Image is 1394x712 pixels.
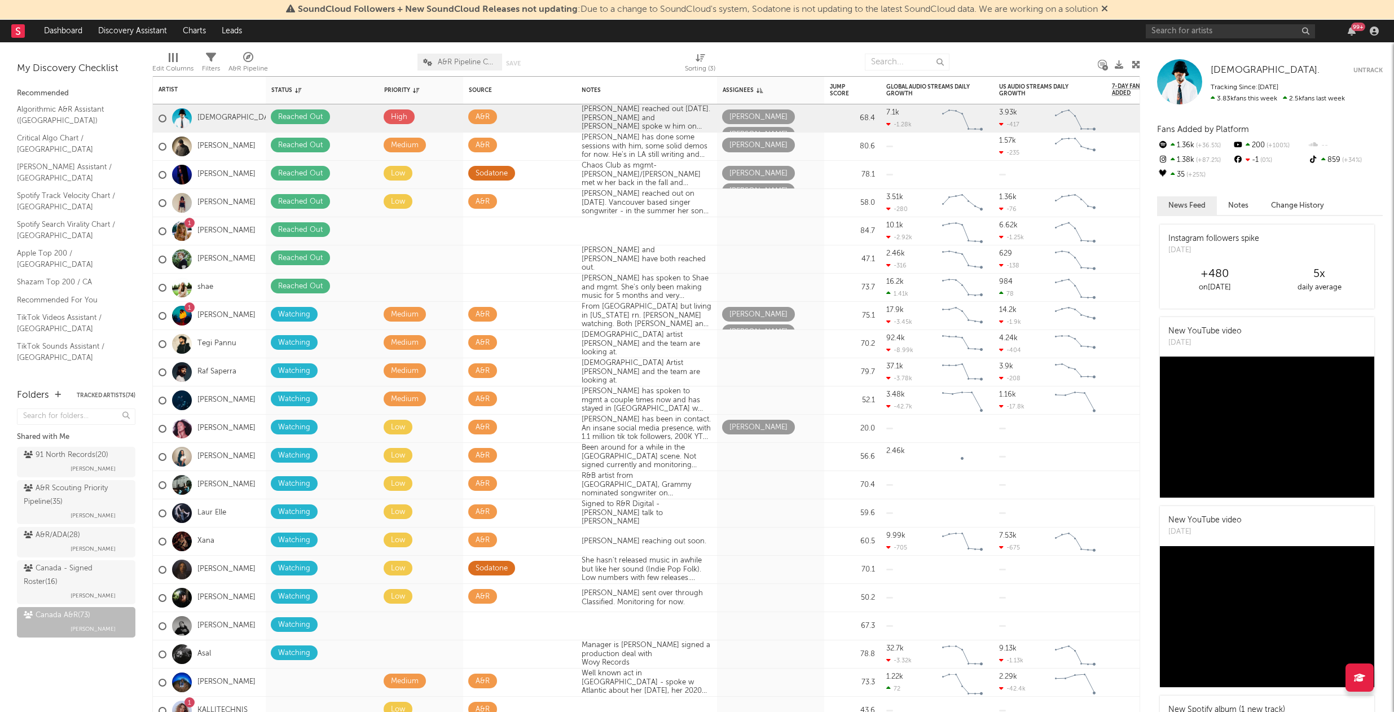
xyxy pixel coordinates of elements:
div: -235 [999,149,1019,156]
div: -17.8k [999,403,1024,410]
div: [DATE] [1168,526,1242,538]
div: 1.22k [886,673,903,680]
div: 1.38k [1157,153,1232,168]
div: 70.2 [830,337,875,351]
div: A&R Scouting Priority Pipeline ( 35 ) [24,482,126,509]
span: 7-Day Fans Added [1112,83,1157,96]
div: Watching [278,364,310,378]
div: Jump Score [830,83,858,97]
div: Medium [391,393,419,406]
a: Canada A&R(73)[PERSON_NAME] [17,607,135,638]
div: [PERSON_NAME] [729,167,788,181]
div: A&R [476,336,490,350]
span: [PERSON_NAME] [71,509,116,522]
a: shae [197,283,213,292]
span: [PERSON_NAME] [71,622,116,636]
div: -42.4k [999,685,1026,692]
div: [PERSON_NAME] sent over through Classified. Monitoring for now. [576,589,717,606]
div: -2.92k [886,234,912,241]
div: Medium [391,139,419,152]
div: Low [391,477,405,491]
a: Charts [175,20,214,42]
div: [DATE] [1168,337,1242,349]
div: 9.99k [886,532,905,539]
div: 5 x [1267,267,1371,281]
div: 52.1 [830,394,875,407]
div: Wovy Records [582,658,711,667]
div: [DATE] [1168,245,1259,256]
div: 59.6 [830,507,875,520]
a: Critical Algo Chart / [GEOGRAPHIC_DATA] [17,132,124,155]
a: Asal [197,649,211,659]
div: -42.7k [886,403,912,410]
a: Raf Saperra [197,367,236,377]
div: 17.9k [886,306,904,314]
div: 3.93k [999,109,1017,116]
div: Low [391,449,405,463]
div: -404 [999,346,1021,354]
div: 84.7 [830,225,875,238]
div: High [391,111,407,124]
span: 2.5k fans last week [1211,95,1345,102]
svg: Chart title [1050,640,1101,669]
div: Global Audio Streams Daily Growth [886,83,971,97]
div: A&R [476,590,490,604]
div: A&R/ADA ( 28 ) [24,529,80,542]
div: Low [391,195,405,209]
div: Assignees [723,87,802,94]
div: 75.1 [830,309,875,323]
div: -675 [999,544,1020,551]
div: 72 [886,685,900,692]
div: Low [391,590,405,604]
svg: Chart title [937,640,988,669]
div: A&R [476,308,490,322]
div: 3.48k [886,391,905,398]
div: Watching [278,506,310,519]
button: Tracked Artists(74) [77,393,135,398]
div: Low [391,534,405,547]
div: Sodatone [476,562,508,575]
div: R&B artist from [GEOGRAPHIC_DATA], Grammy nominated songwriter on [PERSON_NAME] and [PERSON_NAME]... [576,472,717,498]
span: +100 % [1265,143,1290,149]
div: A&R [476,195,490,209]
div: -208 [999,375,1021,382]
div: New YouTube video [1168,515,1242,526]
div: Medium [391,364,419,378]
div: 32.7k [886,645,904,652]
div: Notes [582,87,694,94]
svg: Chart title [937,245,988,274]
a: [PERSON_NAME] [197,170,256,179]
a: TikTok Sounds Assistant / [GEOGRAPHIC_DATA] [17,340,124,363]
a: Spotify Track Velocity Chart / [GEOGRAPHIC_DATA] [17,190,124,213]
div: Medium [391,675,419,688]
div: [PERSON_NAME] has done some sessions with him, some solid demos for now. He's in LA still writing... [576,133,717,160]
div: [PERSON_NAME] reached out [DATE]. [PERSON_NAME] and [PERSON_NAME] spoke w him on [DATE]. Will hav... [576,105,717,131]
span: 0 % [1259,157,1272,164]
div: Chaos Club as mgmt- [PERSON_NAME]/[PERSON_NAME] met w her back in the fall and continuing to moni... [576,161,717,188]
a: [PERSON_NAME] [197,452,256,462]
div: 2.46k [886,250,905,257]
div: She hasn't released music in awhile but like her sound (Indie Pop Folk). Low numbers with few rel... [576,556,717,583]
button: Notes [1217,196,1260,215]
div: -- [1308,138,1383,153]
a: A&R Scouting Priority Pipeline(35)[PERSON_NAME] [17,480,135,524]
div: 1.16k [999,391,1016,398]
input: Search for artists [1146,24,1315,38]
div: 1.36k [999,194,1017,201]
div: 70.4 [830,478,875,492]
svg: Chart title [937,386,988,415]
div: -3.32k [886,657,912,664]
a: [DEMOGRAPHIC_DATA]. [1211,65,1320,76]
div: [DEMOGRAPHIC_DATA] artist [PERSON_NAME] and the team are looking at. [576,331,717,357]
div: [PERSON_NAME] reached out on [DATE]. Vancouver based singer songwriter - in the summer her song '... [576,190,717,216]
svg: Chart title [1050,274,1101,302]
a: [PERSON_NAME] [197,480,256,490]
button: 99+ [1348,27,1356,36]
div: Filters [202,48,220,81]
div: Filters [202,62,220,76]
div: 91 North Records ( 20 ) [24,449,108,462]
span: [PERSON_NAME] [71,542,116,556]
div: 99 + [1351,23,1365,31]
div: Signed to R&R Digital - [PERSON_NAME] talk to [PERSON_NAME] [576,500,717,526]
div: -1.25k [999,234,1024,241]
